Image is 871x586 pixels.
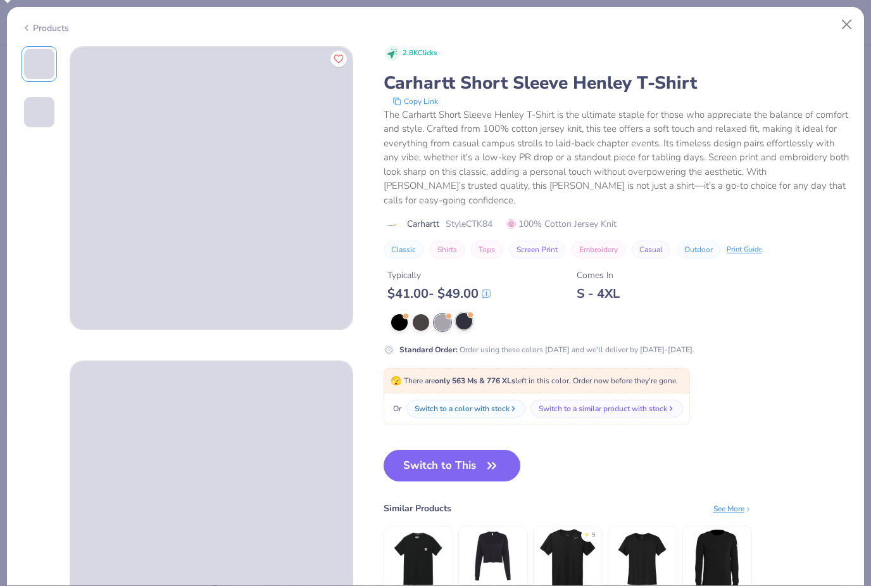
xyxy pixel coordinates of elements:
[399,344,694,355] div: Order using these colors [DATE] and we'll deliver by [DATE]-[DATE].
[430,241,465,258] button: Shirts
[530,400,683,417] button: Switch to a similar product with stock
[384,450,521,481] button: Switch to This
[391,403,401,414] span: Or
[387,269,491,282] div: Typically
[727,245,762,255] div: Print Guide
[384,108,850,208] div: The Carhartt Short Sleeve Henley T-Shirt is the ultimate staple for those who appreciate the bala...
[330,51,347,67] button: Like
[835,13,859,37] button: Close
[391,375,401,387] span: 🫣
[677,241,720,258] button: Outdoor
[387,286,491,302] div: $ 41.00 - $ 49.00
[384,241,423,258] button: Classic
[384,220,401,230] img: brand logo
[406,400,525,417] button: Switch to a color with stock
[592,531,595,540] div: 5
[584,531,589,536] div: ★
[435,376,515,386] strong: only 563 Ms & 776 XLs
[415,403,510,414] div: Switch to a color with stock
[471,241,503,258] button: Tops
[389,95,442,108] button: copy to clipboard
[446,217,492,231] span: Style CTK84
[384,502,451,515] div: Similar Products
[22,22,69,35] div: Products
[384,71,850,95] div: Carhartt Short Sleeve Henley T-Shirt
[403,48,437,59] span: 2.8K Clicks
[713,503,752,514] div: See More
[399,345,458,355] strong: Standard Order :
[506,217,617,231] span: 100% Cotton Jersey Knit
[632,241,670,258] button: Casual
[391,376,678,386] span: There are left in this color. Order now before they're gone.
[539,403,667,414] div: Switch to a similar product with stock
[577,286,620,302] div: S - 4XL
[509,241,565,258] button: Screen Print
[407,217,439,231] span: Carhartt
[577,269,620,282] div: Comes In
[572,241,625,258] button: Embroidery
